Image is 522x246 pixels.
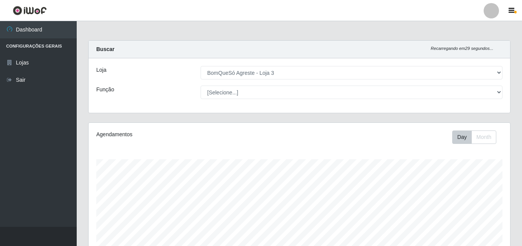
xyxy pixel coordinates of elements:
[96,86,114,94] label: Função
[96,66,106,74] label: Loja
[431,46,493,51] i: Recarregando em 29 segundos...
[452,130,496,144] div: First group
[452,130,472,144] button: Day
[96,46,114,52] strong: Buscar
[452,130,502,144] div: Toolbar with button groups
[96,130,259,139] div: Agendamentos
[471,130,496,144] button: Month
[13,6,47,15] img: CoreUI Logo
